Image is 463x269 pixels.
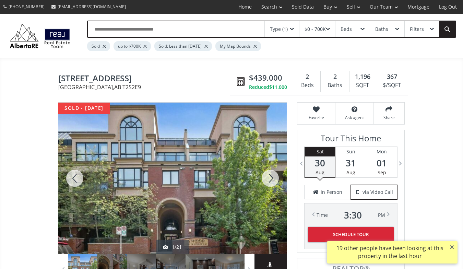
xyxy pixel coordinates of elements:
[58,74,234,84] span: 1730 5A Street SW #103
[9,4,45,10] span: [PHONE_NUMBER]
[341,27,352,32] div: Beds
[58,4,126,10] span: [EMAIL_ADDRESS][DOMAIN_NAME]
[410,27,424,32] div: Filters
[363,189,393,196] span: via Video Call
[270,27,288,32] div: Type (1)
[87,41,110,51] div: Sold
[324,80,345,91] div: Baths
[366,147,397,156] div: Mon
[366,158,397,168] span: 01
[304,133,397,147] h3: Tour This Home
[321,189,342,196] span: in Person
[58,84,234,90] span: [GEOGRAPHIC_DATA] , AB T2S2E9
[48,0,129,13] a: [EMAIL_ADDRESS][DOMAIN_NAME]
[324,72,345,81] div: 2
[249,84,287,91] div: Reduced
[305,27,326,32] div: $0 - 700K
[378,169,386,176] span: Sep
[7,22,73,50] img: Logo
[335,147,366,156] div: Sun
[355,72,370,81] span: 1,196
[308,227,394,242] button: Schedule Tour
[377,115,401,120] span: Share
[58,103,287,254] div: 1730 5A Street SW #103 Calgary, AB T2S2E9 - Photo 1 of 21
[154,41,212,51] div: Sold: Less than [DATE]
[346,169,355,176] span: Aug
[301,115,332,120] span: Favorite
[305,158,335,168] span: 30
[344,210,362,220] span: 3 : 30
[317,210,385,220] div: Time PM
[447,241,458,253] button: ×
[339,115,370,120] span: Ask agent
[316,169,324,176] span: Aug
[114,41,151,51] div: up to $700K
[269,84,287,91] span: $11,000
[215,41,261,51] div: My Map Bounds
[375,27,388,32] div: Baths
[58,103,110,114] div: sold - [DATE]
[353,80,372,91] div: SQFT
[298,80,317,91] div: Beds
[380,80,404,91] div: $/SQFT
[335,158,366,168] span: 31
[298,72,317,81] div: 2
[249,72,282,83] span: $439,000
[163,244,182,250] div: 1/21
[331,244,449,260] div: 19 other people have been looking at this property in the last hour
[380,72,404,81] div: 367
[305,147,335,156] div: Sat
